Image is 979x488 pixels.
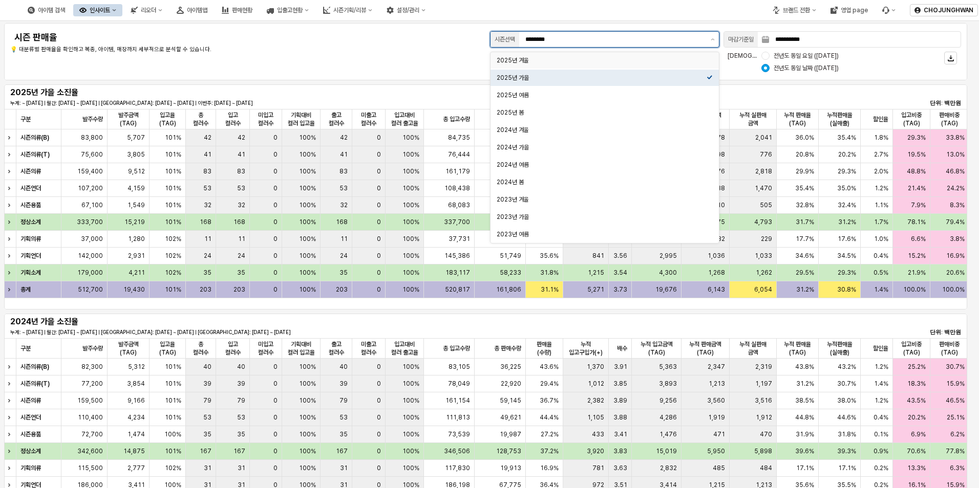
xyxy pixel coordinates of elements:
[299,252,316,260] span: 100%
[946,134,965,142] span: 33.8%
[128,235,145,243] span: 1,280
[402,218,419,226] span: 100%
[82,344,103,352] span: 발주수량
[686,340,725,357] span: 누적 판매금액(TAG)
[947,184,965,192] span: 24.2%
[238,201,245,209] span: 32
[380,4,432,16] div: 설정/관리
[127,201,145,209] span: 1,549
[339,184,348,192] span: 53
[261,4,315,16] div: 입출고현황
[20,344,31,352] span: 구분
[340,235,348,243] span: 11
[950,235,965,243] span: 3.8%
[325,111,348,127] span: 출고 컬러수
[20,252,41,259] strong: 기획언더
[540,252,559,260] span: 35.6%
[500,269,521,277] span: 58,233
[4,231,17,247] div: Expand row
[837,134,856,142] span: 35.4%
[934,340,964,357] span: 판매비중(TAG)
[4,248,17,264] div: Expand row
[796,269,814,277] span: 29.5%
[4,264,17,281] div: Expand row
[4,460,17,476] div: Expand row
[874,218,888,226] span: 1.7%
[377,184,381,192] span: 0
[299,201,316,209] span: 100%
[444,218,470,226] span: 337,700
[946,167,965,175] span: 46.8%
[254,111,278,127] span: 미입고 컬러수
[203,167,211,175] span: 83
[377,167,381,175] span: 0
[494,344,521,352] span: 총 판매수량
[204,252,211,260] span: 24
[237,269,245,277] span: 35
[496,285,521,294] span: 161,806
[734,340,772,357] span: 누적 실판매 금액
[934,111,964,127] span: 판매비중(TAG)
[402,150,419,159] span: 100%
[165,269,181,277] span: 102%
[755,184,772,192] span: 1,470
[190,340,211,357] span: 총 컬러수
[10,87,169,98] h5: 2025년 가을 소진율
[946,252,965,260] span: 16.9%
[946,218,965,226] span: 79.4%
[567,340,604,357] span: 누적 입고구입가(+)
[875,184,888,192] span: 1.2%
[838,167,856,175] span: 29.3%
[339,269,348,277] span: 35
[165,285,181,294] span: 101%
[530,340,559,357] span: 판매율(수량)
[908,269,926,277] span: 21.9%
[165,235,181,243] span: 102%
[238,150,245,159] span: 41
[299,285,316,294] span: 100%
[77,167,103,175] span: 159,400
[755,167,772,175] span: 2,818
[907,150,926,159] span: 19.5%
[20,151,50,158] strong: 시즌의류(T)
[4,443,17,459] div: Expand row
[755,134,772,142] span: 2,041
[874,269,888,277] span: 0.5%
[907,167,926,175] span: 48.8%
[356,111,381,127] span: 미출고 컬러수
[340,150,348,159] span: 41
[714,235,725,243] span: 232
[754,218,772,226] span: 4,793
[204,201,211,209] span: 32
[317,4,378,16] div: 시즌기획/리뷰
[165,252,181,260] span: 102%
[20,185,41,192] strong: 시즌언더
[124,4,168,16] div: 리오더
[299,235,316,243] span: 100%
[203,269,211,277] span: 35
[449,235,470,243] span: 37,731
[20,168,41,175] strong: 시즌의류
[112,340,145,357] span: 발주금액(TAG)
[112,111,145,127] span: 발주금액(TAG)
[238,134,245,142] span: 42
[273,218,278,226] span: 0
[540,269,559,277] span: 31.8%
[874,134,888,142] span: 1.8%
[377,285,381,294] span: 0
[299,167,316,175] span: 100%
[216,4,259,16] div: 판매현황
[908,252,926,260] span: 15.2%
[841,7,868,14] div: 영업 page
[659,269,677,277] span: 4,300
[165,134,181,142] span: 101%
[336,285,348,294] span: 203
[497,213,707,221] div: 2023년 가을
[165,150,181,159] span: 101%
[497,143,707,151] div: 2024년 가을
[4,359,17,375] div: Expand row
[4,214,17,230] div: Expand row
[613,252,627,260] span: 3.56
[448,201,470,209] span: 68,083
[824,4,874,16] div: 영업 page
